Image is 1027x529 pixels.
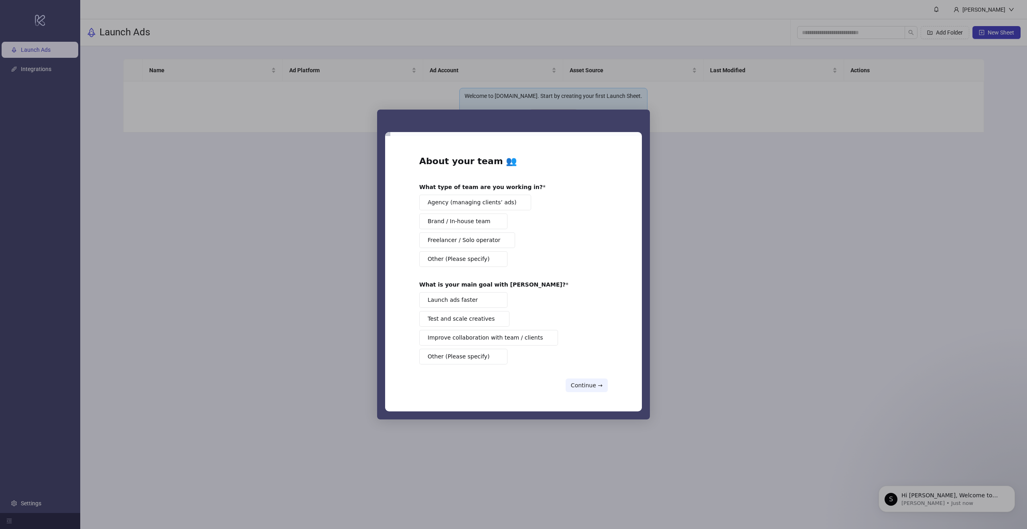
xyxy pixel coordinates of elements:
[419,214,507,229] button: Brand / In-house team
[419,311,509,327] button: Test and scale creatives
[419,195,531,210] button: Agency (managing clients’ ads)
[12,17,148,43] div: message notification from Simon, Just now. Hi Andy, Welcome to Kitchn.io! 🎉 You’re all set to sta...
[419,232,515,248] button: Freelancer / Solo operator
[419,330,558,346] button: Improve collaboration with team / clients
[428,334,543,342] span: Improve collaboration with team / clients
[35,31,138,38] p: Message from Simon, sent Just now
[428,352,489,361] span: Other (Please specify)
[419,251,507,267] button: Other (Please specify)
[18,24,31,37] div: Profile image for Simon
[428,296,478,304] span: Launch ads faster
[419,156,517,166] b: About your team 👥
[428,198,516,207] span: Agency (managing clients’ ads)
[428,255,489,263] span: Other (Please specify)
[428,217,490,226] span: Brand / In-house team
[419,292,507,308] button: Launch ads faster
[35,23,138,31] p: Hi [PERSON_NAME], Welcome to [DOMAIN_NAME]! 🎉 You’re all set to start launching ads effortlessly....
[566,378,608,392] button: Continue →
[419,184,543,190] b: What type of team are you working in?
[419,281,566,288] b: What is your main goal with [PERSON_NAME]?
[428,315,495,323] span: Test and scale creatives
[419,349,507,364] button: Other (Please specify)
[428,236,500,244] span: Freelancer / Solo operator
